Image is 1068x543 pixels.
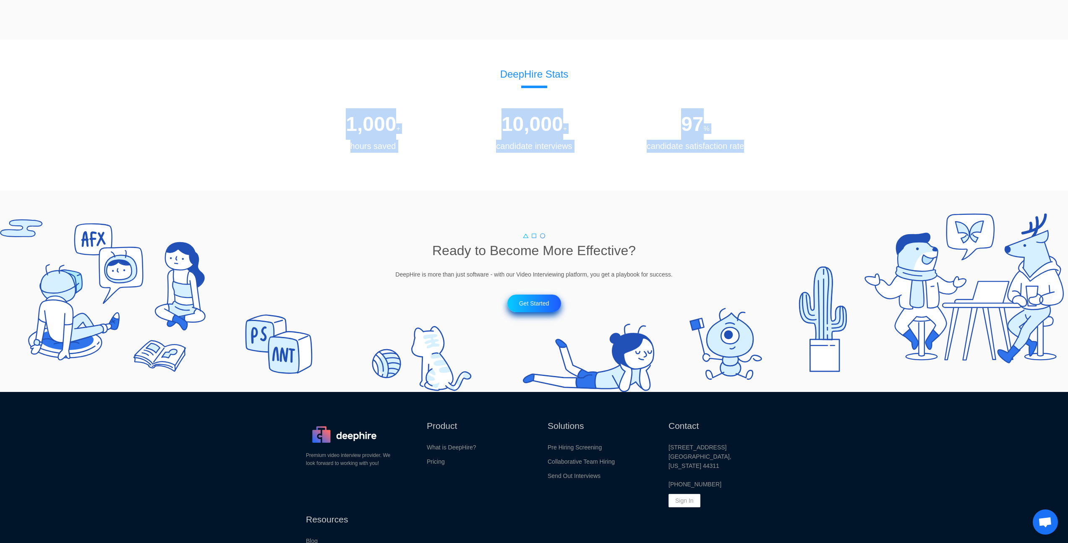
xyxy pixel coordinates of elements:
[668,419,762,433] p: Contact
[548,419,642,433] p: Solutions
[427,419,521,433] p: Product
[668,443,762,452] p: [STREET_ADDRESS]
[306,419,381,450] img: img
[501,112,563,135] span: 10,000
[681,112,703,135] span: 97
[500,66,568,82] p: DeepHire Stats
[1033,509,1058,535] div: Open chat
[507,295,561,312] a: Get Started
[614,140,776,153] p: candidate satisfaction rate
[306,451,400,467] p: Premium video interview provider. We look forward to working with you!
[453,140,614,153] p: candidate interviews
[548,457,615,466] a: Collaborative Team Hiring
[306,512,400,526] p: Resources
[292,140,454,153] p: hours saved
[675,494,694,507] p: Sign In
[519,295,549,312] p: Get Started
[548,471,601,480] a: Send Out Interviews
[668,452,762,470] p: [GEOGRAPHIC_DATA], [US_STATE] 44311
[668,480,721,489] a: [PHONE_NUMBER]
[523,233,545,238] img: img
[396,123,400,133] p: +
[427,457,445,466] a: Pricing
[668,494,700,507] a: Sign In
[703,123,709,133] p: %
[563,123,567,133] p: +
[346,112,396,135] span: 1,000
[427,443,476,452] a: What is DeepHire?
[548,443,602,452] a: Pre Hiring Screening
